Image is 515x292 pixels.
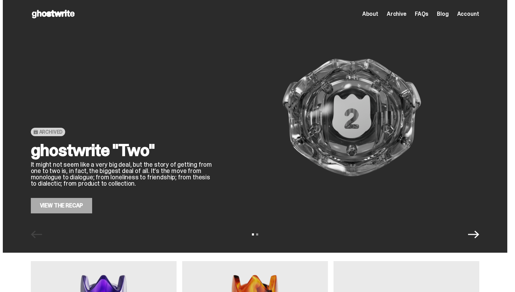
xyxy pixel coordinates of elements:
a: View the Recap [31,198,92,213]
button: View slide 2 [256,233,258,235]
button: View slide 1 [252,233,254,235]
a: About [362,11,378,17]
a: Account [457,11,479,17]
button: Next [468,229,479,240]
a: Blog [437,11,448,17]
span: Archived [39,129,63,135]
p: It might not seem like a very big deal, but the story of getting from one to two is, in fact, the... [31,161,213,187]
a: FAQs [415,11,428,17]
img: ghostwrite "Two" [224,22,479,213]
h2: ghostwrite "Two" [31,142,213,159]
a: Archive [387,11,406,17]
